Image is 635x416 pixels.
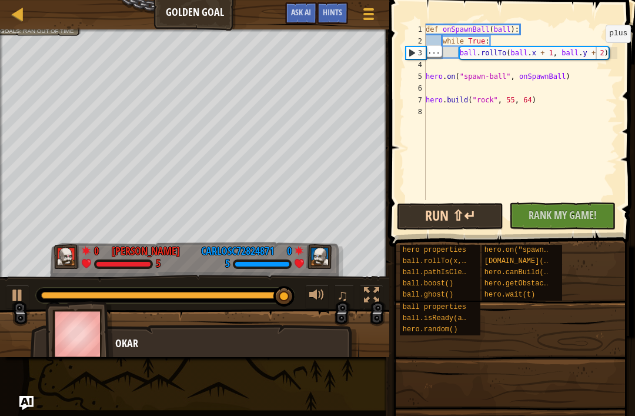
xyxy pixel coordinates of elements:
[6,285,29,309] button: ⌘ + P: Play
[529,208,597,222] span: Rank My Game!
[403,291,453,299] span: ball.ghost()
[94,244,106,254] div: 0
[397,203,503,230] button: Run ⇧↵
[280,244,292,254] div: 0
[225,259,230,269] div: 5
[406,24,426,35] div: 1
[403,314,492,322] span: ball.isReady(ability)
[54,244,80,269] img: thang_avatar_frame.png
[20,28,23,34] span: :
[335,285,355,309] button: ♫
[403,257,474,265] span: ball.rollTo(x, y)
[403,303,466,311] span: ball properties
[306,244,332,269] img: thang_avatar_frame.png
[23,28,73,34] span: Ran out of time
[406,47,426,59] div: 3
[406,59,426,71] div: 4
[509,202,616,229] button: Rank My Game!
[484,257,590,265] span: [DOMAIN_NAME](type, x, y)
[115,336,347,351] div: Okar
[360,285,383,309] button: Toggle fullscreen
[406,94,426,106] div: 7
[406,106,426,118] div: 8
[337,287,349,304] span: ♫
[406,82,426,94] div: 6
[609,29,627,38] code: plus
[45,301,113,367] img: thang_avatar_frame.png
[403,325,458,334] span: hero.random()
[403,279,453,288] span: ball.boost()
[19,396,34,410] button: Ask AI
[323,6,342,18] span: Hints
[156,259,161,269] div: 5
[403,246,466,254] span: hero properties
[112,244,180,259] div: [PERSON_NAME]
[484,268,565,277] span: hero.canBuild(x, y)
[403,268,496,277] span: ball.pathIsClear(x, y)
[285,2,317,24] button: Ask AI
[201,244,274,259] div: Carlosc72824871
[406,35,426,47] div: 2
[406,71,426,82] div: 5
[426,46,442,56] span: ...
[291,6,311,18] span: Ask AI
[354,2,383,30] button: Show game menu
[484,291,535,299] span: hero.wait(t)
[484,246,586,254] span: hero.on("spawn-ball", f)
[305,285,329,309] button: Adjust volume
[484,279,586,288] span: hero.getObstacleAt(x, y)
